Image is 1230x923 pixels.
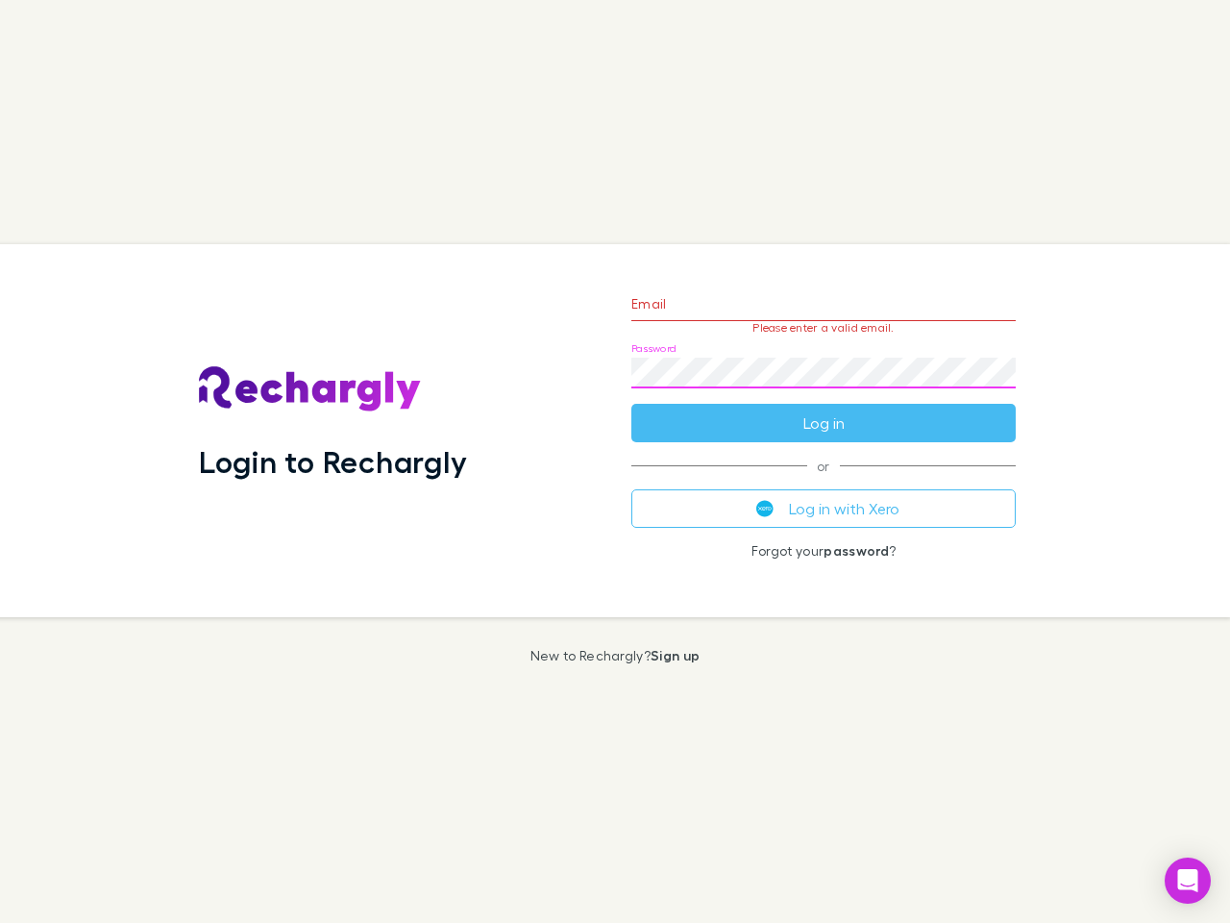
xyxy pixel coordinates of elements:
[199,443,467,480] h1: Login to Rechargly
[631,321,1016,335] p: Please enter a valid email.
[1165,858,1211,904] div: Open Intercom Messenger
[631,489,1016,528] button: Log in with Xero
[631,465,1016,466] span: or
[756,500,774,517] img: Xero's logo
[631,543,1016,559] p: Forgot your ?
[530,648,701,663] p: New to Rechargly?
[824,542,889,559] a: password
[631,341,676,356] label: Password
[651,647,700,663] a: Sign up
[199,366,422,412] img: Rechargly's Logo
[631,404,1016,442] button: Log in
